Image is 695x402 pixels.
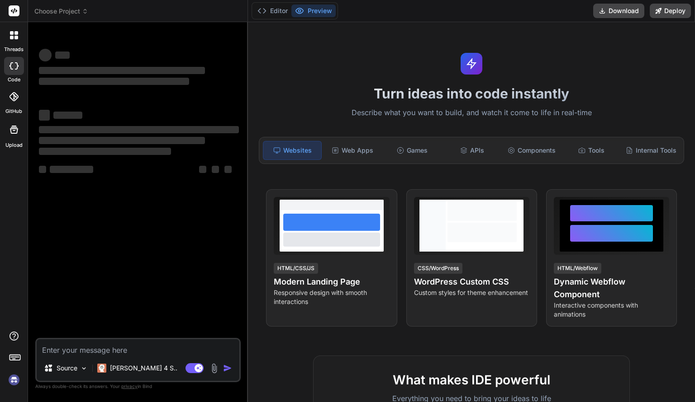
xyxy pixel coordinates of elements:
[554,301,669,319] p: Interactive components with animations
[650,4,691,18] button: Deploy
[224,166,232,173] span: ‌
[50,166,93,173] span: ‌
[110,364,177,373] p: [PERSON_NAME] 4 S..
[414,288,529,297] p: Custom styles for theme enhancement
[291,5,336,17] button: Preview
[212,166,219,173] span: ‌
[80,365,88,372] img: Pick Models
[414,276,529,288] h4: WordPress Custom CSS
[4,46,24,53] label: threads
[274,263,318,274] div: HTML/CSS/JS
[274,276,389,288] h4: Modern Landing Page
[443,141,501,160] div: APIs
[34,7,88,16] span: Choose Project
[97,364,106,373] img: Claude 4 Sonnet
[39,49,52,61] span: ‌
[223,364,232,373] img: icon
[554,263,601,274] div: HTML/Webflow
[55,51,70,59] span: ‌
[328,370,615,389] h2: What makes IDE powerful
[554,276,669,301] h4: Dynamic Webflow Component
[263,141,322,160] div: Websites
[414,263,462,274] div: CSS/WordPress
[39,126,239,133] span: ‌
[39,78,189,85] span: ‌
[622,141,680,160] div: Internal Tools
[562,141,620,160] div: Tools
[253,85,690,102] h1: Turn ideas into code instantly
[253,107,690,119] p: Describe what you want to build, and watch it come to life in real-time
[209,363,219,374] img: attachment
[5,141,23,149] label: Upload
[39,137,205,144] span: ‌
[39,166,46,173] span: ‌
[39,110,50,121] span: ‌
[593,4,644,18] button: Download
[6,372,22,388] img: signin
[254,5,291,17] button: Editor
[199,166,206,173] span: ‌
[57,364,77,373] p: Source
[121,383,138,389] span: privacy
[324,141,381,160] div: Web Apps
[39,67,205,74] span: ‌
[39,148,171,155] span: ‌
[383,141,441,160] div: Games
[503,141,561,160] div: Components
[5,108,22,115] label: GitHub
[274,288,389,306] p: Responsive design with smooth interactions
[35,382,241,391] p: Always double-check its answers. Your in Bind
[8,76,20,84] label: code
[53,112,82,119] span: ‌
